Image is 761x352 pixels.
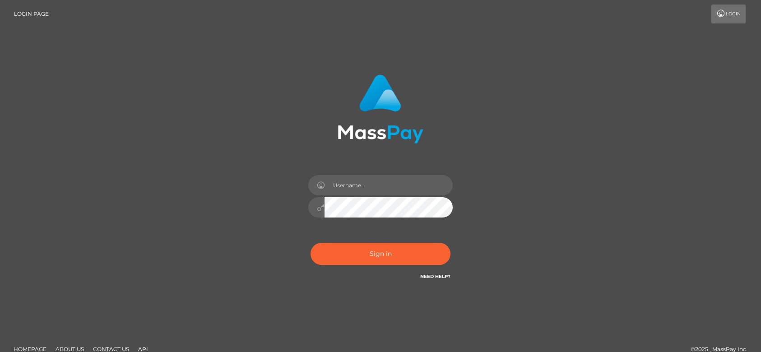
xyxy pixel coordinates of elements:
input: Username... [325,175,453,195]
a: Need Help? [420,273,450,279]
img: MassPay Login [338,74,423,144]
a: Login [711,5,746,23]
button: Sign in [311,243,450,265]
a: Login Page [14,5,49,23]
